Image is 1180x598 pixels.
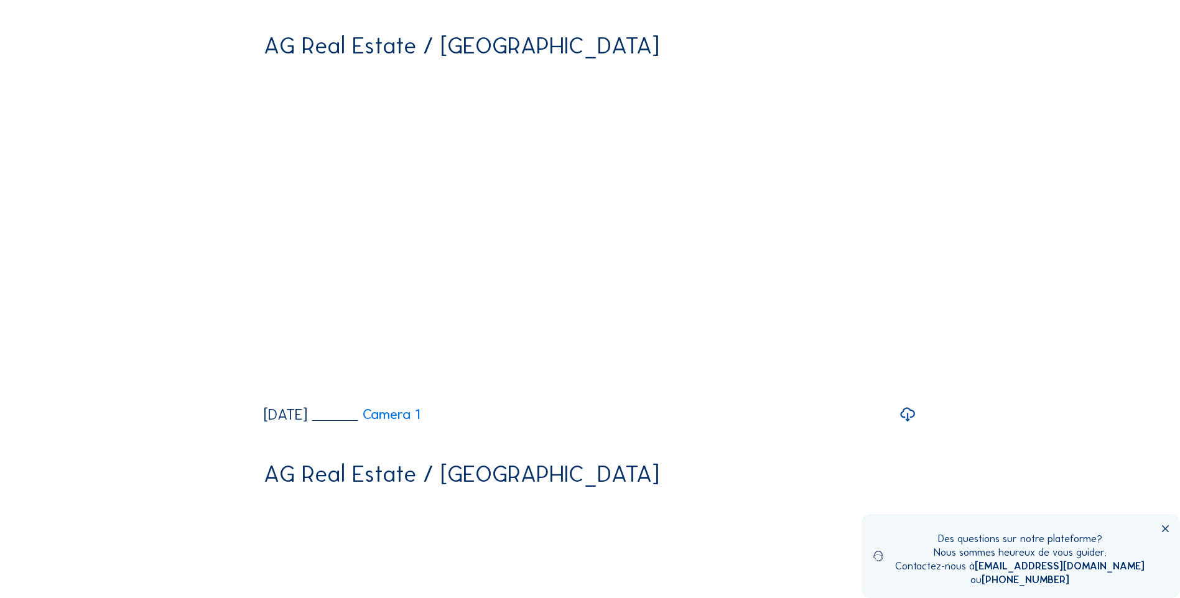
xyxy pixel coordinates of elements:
[982,573,1069,586] a: [PHONE_NUMBER]
[264,407,307,422] div: [DATE]
[312,408,420,422] a: Camera 1
[895,559,1145,573] div: Contactez-nous à
[895,546,1145,559] div: Nous sommes heureux de vous guider.
[873,532,883,580] img: operator
[895,532,1145,546] div: Des questions sur notre plateforme?
[264,34,659,58] div: AG Real Estate / [GEOGRAPHIC_DATA]
[895,573,1145,587] div: ou
[975,559,1145,572] a: [EMAIL_ADDRESS][DOMAIN_NAME]
[264,68,916,395] video: Your browser does not support the video tag.
[264,462,659,486] div: AG Real Estate / [GEOGRAPHIC_DATA]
